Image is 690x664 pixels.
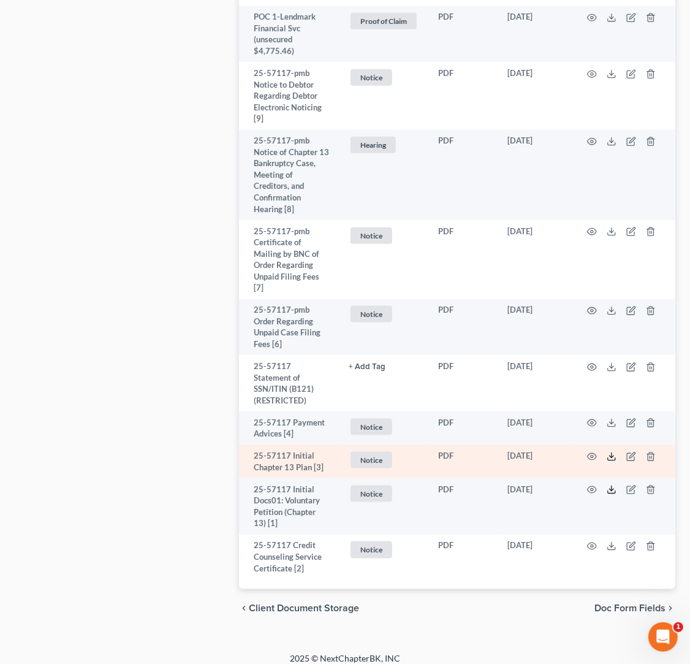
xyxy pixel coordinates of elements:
i: chevron_right [665,604,675,614]
a: Notice [349,226,419,246]
td: PDF [428,299,498,356]
td: [DATE] [498,220,572,299]
td: PDF [428,355,498,411]
span: Doc Form Fields [594,604,665,614]
span: Client Document Storage [249,604,359,614]
a: Proof of Claim [349,11,419,31]
td: PDF [428,535,498,579]
td: 25-57117 Credit Counseling Service Certificate [2] [239,535,339,579]
a: Notice [349,67,419,88]
span: 1 [673,622,683,632]
button: + Add Tag [349,363,385,371]
td: 25-57117-pmb Notice of Chapter 13 Bankruptcy Case, Meeting of Creditors, and Confirmation Hearing... [239,130,339,220]
td: 25-57117-pmb Order Regarding Unpaid Case Filing Fees [6] [239,299,339,356]
span: Notice [351,486,392,502]
td: 25-57117 Payment Advices [4] [239,411,339,445]
td: [DATE] [498,411,572,445]
button: Doc Form Fields chevron_right [594,604,675,614]
td: PDF [428,130,498,220]
span: Notice [351,541,392,558]
a: Notice [349,304,419,324]
a: Notice [349,450,419,470]
td: PDF [428,411,498,445]
td: 25-57117 Initial Chapter 13 Plan [3] [239,445,339,478]
td: POC 1-Lendmark Financial Svc (unsecured $4,775.46) [239,6,339,63]
button: chevron_left Client Document Storage [239,604,359,614]
a: Notice [349,484,419,504]
td: PDF [428,62,498,129]
td: 25-57117 Statement of SSN/ITIN (B121) (RESTRICTED) [239,355,339,411]
td: [DATE] [498,478,572,535]
span: Notice [351,227,392,244]
span: Notice [351,419,392,435]
td: [DATE] [498,535,572,579]
td: [DATE] [498,130,572,220]
td: [DATE] [498,299,572,356]
span: Notice [351,306,392,322]
a: + Add Tag [349,361,419,372]
td: 25-57117 Initial Docs01: Voluntary Petition (Chapter 13) [1] [239,478,339,535]
td: [DATE] [498,6,572,63]
td: [DATE] [498,445,572,478]
td: [DATE] [498,355,572,411]
span: Notice [351,69,392,86]
span: Notice [351,452,392,468]
td: PDF [428,220,498,299]
a: Notice [349,417,419,437]
td: PDF [428,445,498,478]
i: chevron_left [239,604,249,614]
td: 25-57117-pmb Certificate of Mailing by BNC of Order Regarding Unpaid Filing Fees [7] [239,220,339,299]
a: Hearing [349,135,419,155]
td: [DATE] [498,62,572,129]
td: 25-57117-pmb Notice to Debtor Regarding Debtor Electronic Noticing [9] [239,62,339,129]
span: Hearing [351,137,396,153]
span: Proof of Claim [351,13,417,29]
td: PDF [428,6,498,63]
a: Notice [349,540,419,560]
td: PDF [428,478,498,535]
iframe: Intercom live chat [648,622,678,652]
